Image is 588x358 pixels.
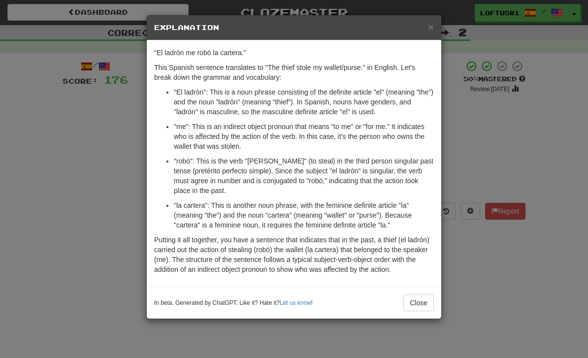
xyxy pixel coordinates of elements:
a: Let us know [280,299,311,306]
p: "El ladrón me robó la cartera." [154,48,434,58]
p: Putting it all together, you have a sentence that indicates that in the past, a thief (el ladrón)... [154,235,434,274]
p: "El ladrón": This is a noun phrase consisting of the definite article "el" (meaning "the") and th... [174,87,434,117]
button: Close [428,22,434,32]
p: This Spanish sentence translates to "The thief stole my wallet/purse." in English. Let's break do... [154,63,434,82]
h5: Explanation [154,23,434,33]
small: In beta. Generated by ChatGPT. Like it? Hate it? ! [154,299,313,307]
button: Close [403,294,434,311]
p: "robó": This is the verb "[PERSON_NAME]" (to steal) in the third person singular past tense (pret... [174,156,434,195]
p: "me": This is an indirect object pronoun that means "to me" or "for me." It indicates who is affe... [174,122,434,151]
span: × [428,21,434,33]
p: "la cartera": This is another noun phrase, with the feminine definite article "la" (meaning "the"... [174,200,434,230]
